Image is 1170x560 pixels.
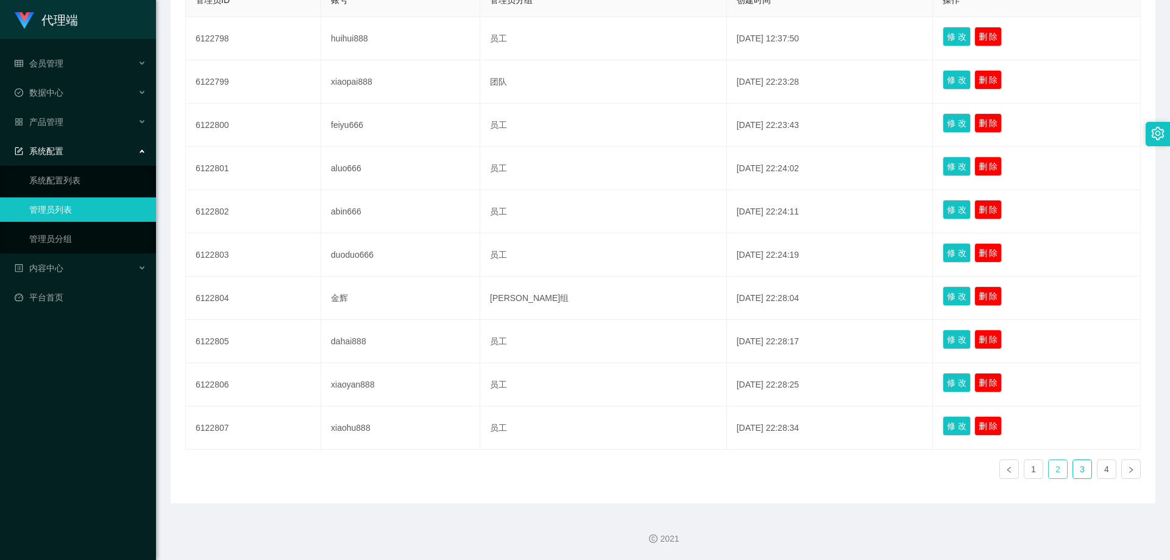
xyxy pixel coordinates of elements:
td: abin666 [321,190,480,233]
button: 删 除 [974,416,1002,436]
td: 员工 [480,233,727,277]
a: 管理员列表 [29,197,146,222]
button: 修 改 [943,157,971,176]
li: 上一页 [999,459,1019,479]
button: 修 改 [943,373,971,392]
button: 删 除 [974,330,1002,349]
span: [DATE] 22:28:17 [737,336,799,346]
td: xiaohu888 [321,406,480,450]
td: 6122802 [186,190,321,233]
td: 6122798 [186,17,321,60]
span: 数据中心 [15,88,63,97]
button: 删 除 [974,157,1002,176]
td: 6122806 [186,363,321,406]
td: 员工 [480,363,727,406]
td: 员工 [480,104,727,147]
td: 员工 [480,190,727,233]
li: 2 [1048,459,1068,479]
i: 图标: setting [1151,127,1165,140]
a: 1 [1024,460,1043,478]
td: 6122799 [186,60,321,104]
td: duoduo666 [321,233,480,277]
span: 内容中心 [15,263,63,273]
button: 修 改 [943,286,971,306]
button: 删 除 [974,373,1002,392]
button: 删 除 [974,243,1002,263]
span: [DATE] 22:28:34 [737,423,799,433]
div: 2021 [166,533,1160,545]
a: 系统配置列表 [29,168,146,193]
td: 6122807 [186,406,321,450]
span: [DATE] 22:24:11 [737,207,799,216]
td: 6122805 [186,320,321,363]
li: 1 [1024,459,1043,479]
i: 图标: table [15,59,23,68]
button: 修 改 [943,70,971,90]
button: 删 除 [974,113,1002,133]
img: logo.9652507e.png [15,12,34,29]
i: 图标: form [15,147,23,155]
button: 删 除 [974,286,1002,306]
td: xiaoyan888 [321,363,480,406]
button: 删 除 [974,27,1002,46]
td: 员工 [480,320,727,363]
button: 删 除 [974,200,1002,219]
li: 3 [1072,459,1092,479]
span: [DATE] 22:24:19 [737,250,799,260]
i: 图标: copyright [649,534,658,543]
td: dahai888 [321,320,480,363]
span: [DATE] 22:24:02 [737,163,799,173]
button: 修 改 [943,113,971,133]
span: [DATE] 22:23:43 [737,120,799,130]
button: 修 改 [943,200,971,219]
button: 修 改 [943,27,971,46]
td: huihui888 [321,17,480,60]
i: 图标: right [1127,466,1135,473]
td: xiaopai888 [321,60,480,104]
td: aluo666 [321,147,480,190]
button: 修 改 [943,330,971,349]
a: 图标: dashboard平台首页 [15,285,146,310]
button: 修 改 [943,243,971,263]
td: 6122803 [186,233,321,277]
span: [DATE] 12:37:50 [737,34,799,43]
a: 管理员分组 [29,227,146,251]
td: 金辉 [321,277,480,320]
td: [PERSON_NAME]组 [480,277,727,320]
td: 6122801 [186,147,321,190]
i: 图标: left [1005,466,1013,473]
td: 6122804 [186,277,321,320]
i: 图标: check-circle-o [15,88,23,97]
td: 员工 [480,406,727,450]
a: 3 [1073,460,1091,478]
td: feiyu666 [321,104,480,147]
li: 下一页 [1121,459,1141,479]
td: 团队 [480,60,727,104]
a: 代理端 [15,15,78,24]
i: 图标: appstore-o [15,118,23,126]
span: [DATE] 22:28:25 [737,380,799,389]
span: [DATE] 22:28:04 [737,293,799,303]
li: 4 [1097,459,1116,479]
span: 系统配置 [15,146,63,156]
a: 4 [1097,460,1116,478]
td: 员工 [480,147,727,190]
button: 删 除 [974,70,1002,90]
span: 产品管理 [15,117,63,127]
span: [DATE] 22:23:28 [737,77,799,87]
td: 6122800 [186,104,321,147]
i: 图标: profile [15,264,23,272]
button: 修 改 [943,416,971,436]
a: 2 [1049,460,1067,478]
span: 会员管理 [15,58,63,68]
td: 员工 [480,17,727,60]
h1: 代理端 [41,1,78,40]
